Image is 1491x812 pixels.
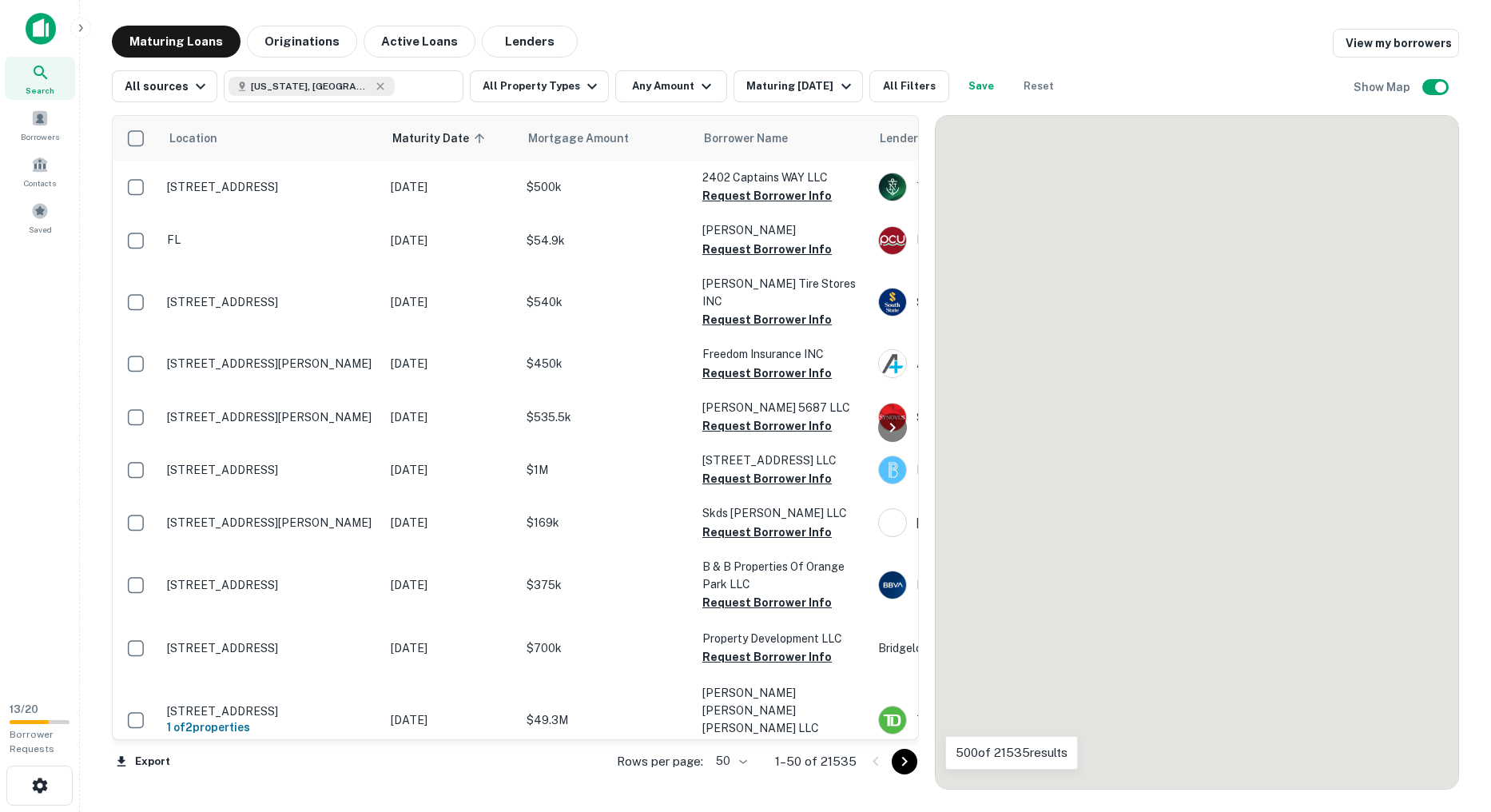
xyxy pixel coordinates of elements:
p: [STREET_ADDRESS] [167,180,375,194]
div: All sources [125,77,210,96]
p: [DATE] [391,408,511,426]
p: [DATE] [391,514,511,531]
span: Contacts [24,177,56,189]
p: [DATE] [391,355,511,372]
p: FL [167,233,375,247]
button: All Property Types [470,70,609,102]
button: Request Borrower Info [702,364,832,383]
p: 1–50 of 21535 [775,752,857,771]
p: Property Development LLC [702,630,862,647]
p: [PERSON_NAME] [702,221,862,239]
p: [STREET_ADDRESS] LLC [702,452,862,469]
p: Rows per page: [617,752,703,771]
button: Request Borrower Info [702,469,832,488]
button: All sources [112,70,217,102]
span: Borrower Requests [10,729,54,754]
p: [DATE] [391,461,511,479]
div: Maturing [DATE] [746,77,855,96]
iframe: Chat Widget [1411,684,1491,761]
p: $375k [527,576,686,594]
button: Export [112,750,174,774]
button: Maturing [DATE] [734,70,862,102]
button: Request Borrower Info [702,737,832,756]
button: Reset [1013,70,1064,102]
th: Lender [870,116,1126,161]
p: $49.3M [527,711,686,729]
button: Lenders [482,26,578,58]
p: [STREET_ADDRESS] [167,704,375,718]
p: $1M [527,461,686,479]
p: $500k [527,178,686,196]
span: Search [26,84,54,97]
button: Request Borrower Info [702,240,832,259]
p: 2402 Captains WAY LLC [702,169,862,186]
p: $54.9k [527,232,686,249]
th: Borrower Name [694,116,870,161]
span: Saved [29,223,52,236]
p: [DATE] [391,639,511,657]
button: Request Borrower Info [702,186,832,205]
button: Request Borrower Info [702,647,832,667]
a: Saved [5,196,75,239]
p: [PERSON_NAME] [PERSON_NAME] [PERSON_NAME] LLC [702,684,862,737]
p: [STREET_ADDRESS] [167,463,375,477]
span: [US_STATE], [GEOGRAPHIC_DATA] [251,79,371,94]
p: [STREET_ADDRESS][PERSON_NAME] [167,410,375,424]
a: Search [5,57,75,100]
div: 50 [710,750,749,773]
button: Go to next page [892,749,917,774]
p: [DATE] [391,178,511,196]
span: Borrower Name [704,129,788,148]
p: [STREET_ADDRESS] [167,641,375,655]
p: [PERSON_NAME] 5687 LLC [702,399,862,416]
p: $535.5k [527,408,686,426]
p: $450k [527,355,686,372]
span: Mortgage Amount [528,129,650,148]
th: Location [159,116,383,161]
p: $540k [527,293,686,311]
a: Contacts [5,149,75,193]
button: Any Amount [615,70,727,102]
p: B & B Properties Of Orange Park LLC [702,558,862,593]
p: [STREET_ADDRESS][PERSON_NAME] [167,515,375,530]
a: Borrowers [5,103,75,146]
p: [DATE] [391,711,511,729]
p: [STREET_ADDRESS][PERSON_NAME] [167,356,375,371]
h6: Show Map [1354,78,1413,96]
span: Maturity Date [392,129,490,148]
p: [DATE] [391,293,511,311]
p: [STREET_ADDRESS] [167,295,375,309]
button: Maturing Loans [112,26,241,58]
p: Freedom Insurance INC [702,345,862,363]
button: Request Borrower Info [702,523,832,542]
button: Request Borrower Info [702,593,832,612]
p: [DATE] [391,232,511,249]
span: Borrowers [21,130,59,143]
p: [PERSON_NAME] Tire Stores INC [702,275,862,310]
th: Mortgage Amount [519,116,694,161]
p: $169k [527,514,686,531]
h6: 1 of 2 properties [167,718,375,736]
p: 500 of 21535 results [956,743,1068,762]
img: capitalize-icon.png [26,13,56,45]
button: Request Borrower Info [702,416,832,436]
p: [STREET_ADDRESS] [167,578,375,592]
p: Skds [PERSON_NAME] LLC [702,504,862,522]
button: All Filters [869,70,949,102]
button: Active Loans [364,26,475,58]
span: 13 / 20 [10,703,38,715]
span: Location [169,129,217,148]
button: Save your search to get updates of matches that match your search criteria. [956,70,1007,102]
th: Maturity Date [383,116,519,161]
button: Originations [247,26,357,58]
p: [DATE] [391,576,511,594]
div: 0 0 [936,116,1458,789]
button: Request Borrower Info [702,310,832,329]
a: View my borrowers [1333,29,1459,58]
p: $700k [527,639,686,657]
